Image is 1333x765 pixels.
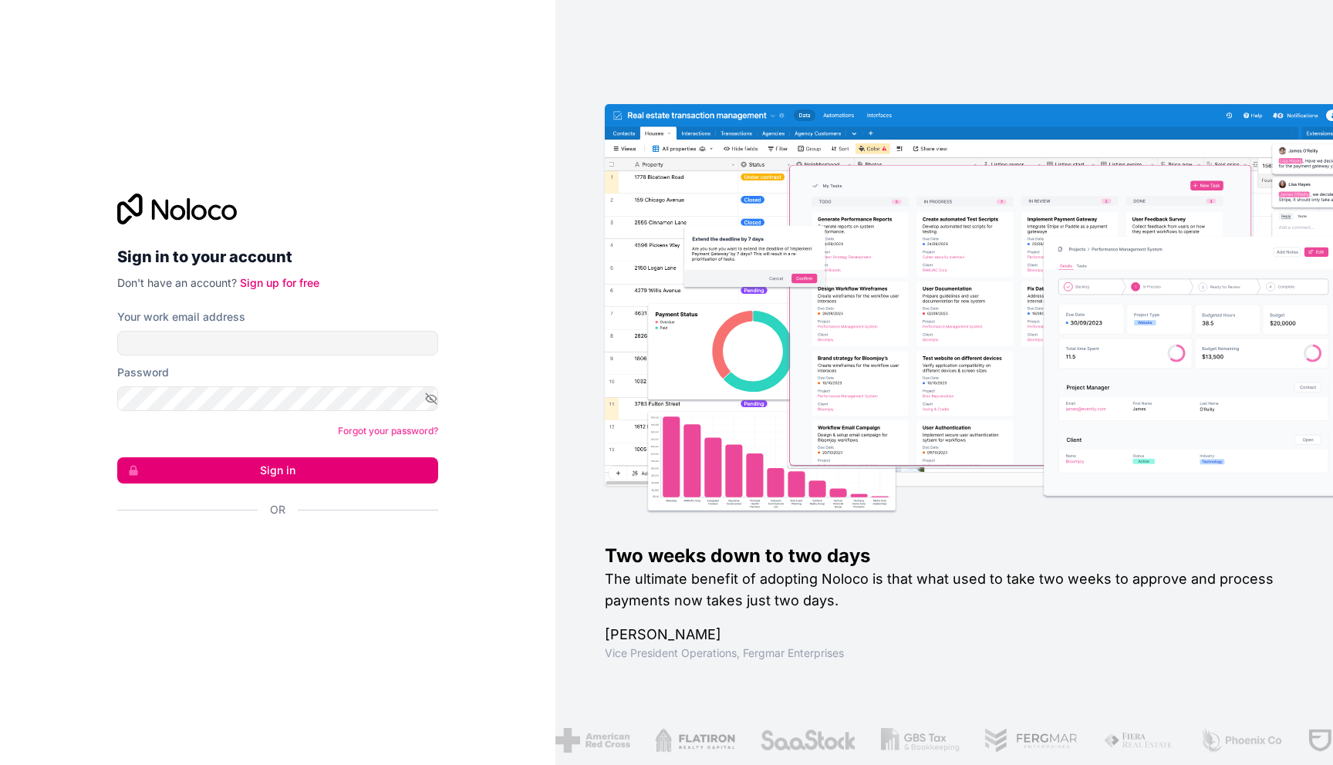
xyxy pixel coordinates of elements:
[605,645,1284,661] h1: Vice President Operations , Fergmar Enterprises
[880,728,959,753] img: /assets/gbstax-C-GtDUiK.png
[117,365,169,380] label: Password
[117,386,438,411] input: Password
[338,425,438,436] a: Forgot your password?
[555,728,629,753] img: /assets/american-red-cross-BAupjrZR.png
[1199,728,1282,753] img: /assets/phoenix-BREaitsQ.png
[240,276,319,289] a: Sign up for free
[117,331,438,356] input: Email address
[605,568,1284,612] h2: The ultimate benefit of adopting Noloco is that what used to take two weeks to approve and proces...
[270,502,285,517] span: Or
[117,276,237,289] span: Don't have an account?
[984,728,1078,753] img: /assets/fergmar-CudnrXN5.png
[605,544,1284,568] h1: Two weeks down to two days
[117,309,245,325] label: Your work email address
[654,728,734,753] img: /assets/flatiron-C8eUkumj.png
[117,243,438,271] h2: Sign in to your account
[759,728,856,753] img: /assets/saastock-C6Zbiodz.png
[605,624,1284,645] h1: [PERSON_NAME]
[1102,728,1174,753] img: /assets/fiera-fwj2N5v4.png
[117,457,438,484] button: Sign in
